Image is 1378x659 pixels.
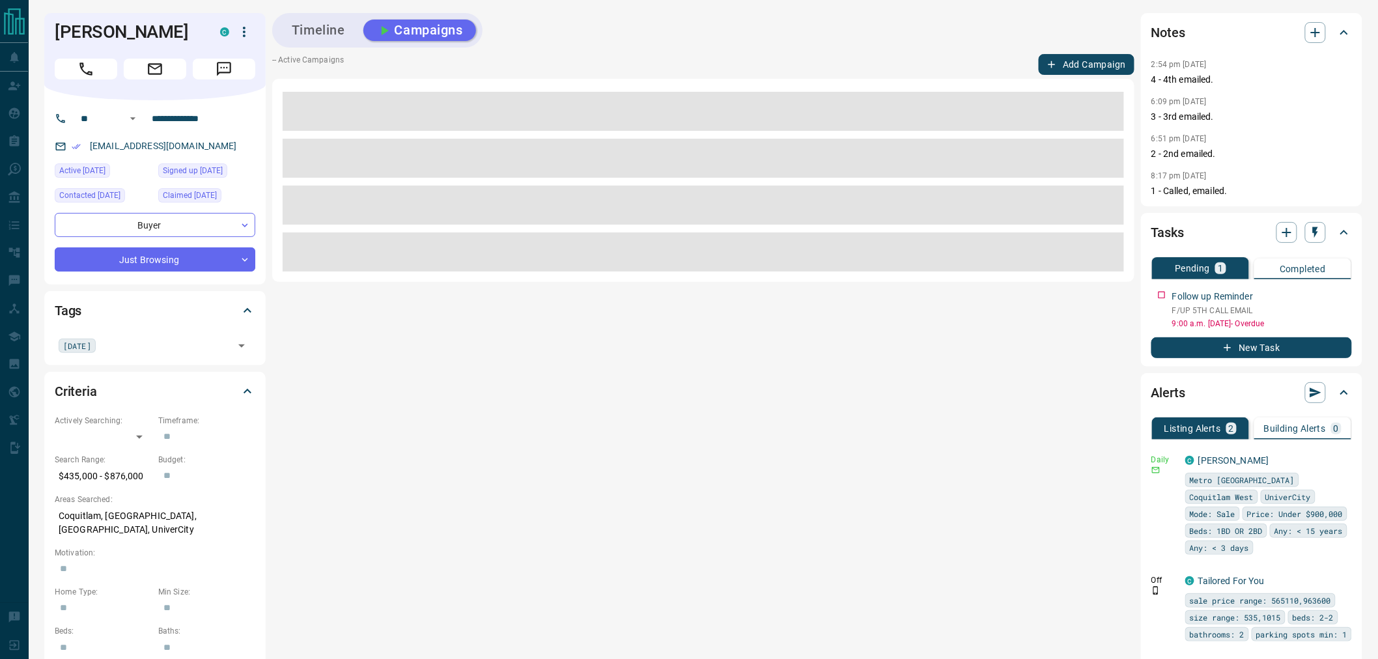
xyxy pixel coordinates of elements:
span: parking spots min: 1 [1256,628,1347,641]
p: 2 - 2nd emailed. [1151,147,1352,161]
p: Min Size: [158,586,255,598]
p: 2:54 pm [DATE] [1151,60,1207,69]
span: Coquitlam West [1190,490,1254,503]
span: Contacted [DATE] [59,189,120,202]
span: Any: < 15 years [1274,524,1343,537]
a: Tailored For You [1198,576,1265,586]
span: size range: 535,1015 [1190,611,1281,624]
span: Signed up [DATE] [163,164,223,177]
p: Areas Searched: [55,494,255,505]
p: 9:00 a.m. [DATE] - Overdue [1172,318,1352,329]
button: Open [125,111,141,126]
p: Coquitlam, [GEOGRAPHIC_DATA], [GEOGRAPHIC_DATA], UniverCity [55,505,255,540]
p: $435,000 - $876,000 [55,466,152,487]
svg: Email [1151,466,1160,475]
button: New Task [1151,337,1352,358]
p: Actively Searching: [55,415,152,427]
p: 1 [1218,264,1223,273]
p: -- Active Campaigns [272,54,344,75]
p: 4 - 4th emailed. [1151,73,1352,87]
span: Mode: Sale [1190,507,1235,520]
p: Daily [1151,454,1177,466]
div: condos.ca [1185,576,1194,585]
svg: Email Verified [72,142,81,151]
h2: Tags [55,300,81,321]
div: Criteria [55,376,255,407]
h1: [PERSON_NAME] [55,21,201,42]
span: sale price range: 565110,963600 [1190,594,1331,607]
p: Completed [1280,264,1326,273]
span: Active [DATE] [59,164,105,177]
span: Any: < 3 days [1190,541,1249,554]
button: Open [232,337,251,355]
h2: Tasks [1151,222,1184,243]
button: Timeline [279,20,358,41]
p: Budget: [158,454,255,466]
span: Metro [GEOGRAPHIC_DATA] [1190,473,1295,486]
div: Tags [55,295,255,326]
div: condos.ca [220,27,229,36]
a: [PERSON_NAME] [1198,455,1269,466]
span: Beds: 1BD OR 2BD [1190,524,1263,537]
div: Fri Sep 19 2025 [158,163,255,182]
p: 3 - 3rd emailed. [1151,110,1352,124]
div: Sun Sep 28 2025 [158,188,255,206]
span: Call [55,59,117,79]
p: Motivation: [55,547,255,559]
h2: Notes [1151,22,1185,43]
p: Follow up Reminder [1172,290,1253,303]
p: Search Range: [55,454,152,466]
p: 6:51 pm [DATE] [1151,134,1207,143]
div: Buyer [55,213,255,237]
svg: Push Notification Only [1151,586,1160,595]
p: Beds: [55,625,152,637]
div: condos.ca [1185,456,1194,465]
div: Sun Sep 28 2025 [55,188,152,206]
button: Campaigns [363,20,476,41]
p: Off [1151,574,1177,586]
div: Just Browsing [55,247,255,272]
p: Building Alerts [1264,424,1326,433]
p: F/UP 5TH CALL EMAIL [1172,305,1352,316]
div: Fri Oct 03 2025 [55,163,152,182]
button: Add Campaign [1039,54,1134,75]
span: [DATE] [63,339,91,352]
span: Message [193,59,255,79]
h2: Criteria [55,381,97,402]
span: bathrooms: 2 [1190,628,1244,641]
span: Price: Under $900,000 [1247,507,1343,520]
p: Listing Alerts [1164,424,1221,433]
p: 8:17 pm [DATE] [1151,171,1207,180]
div: Tasks [1151,217,1352,248]
p: 2 [1229,424,1234,433]
span: Claimed [DATE] [163,189,217,202]
div: Notes [1151,17,1352,48]
p: Baths: [158,625,255,637]
p: Home Type: [55,586,152,598]
p: Pending [1175,264,1210,273]
p: 6:09 pm [DATE] [1151,97,1207,106]
p: Timeframe: [158,415,255,427]
a: [EMAIL_ADDRESS][DOMAIN_NAME] [90,141,237,151]
div: Alerts [1151,377,1352,408]
span: Email [124,59,186,79]
span: UniverCity [1265,490,1311,503]
span: beds: 2-2 [1293,611,1334,624]
p: 0 [1334,424,1339,433]
h2: Alerts [1151,382,1185,403]
p: 1 - Called, emailed. [1151,184,1352,198]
